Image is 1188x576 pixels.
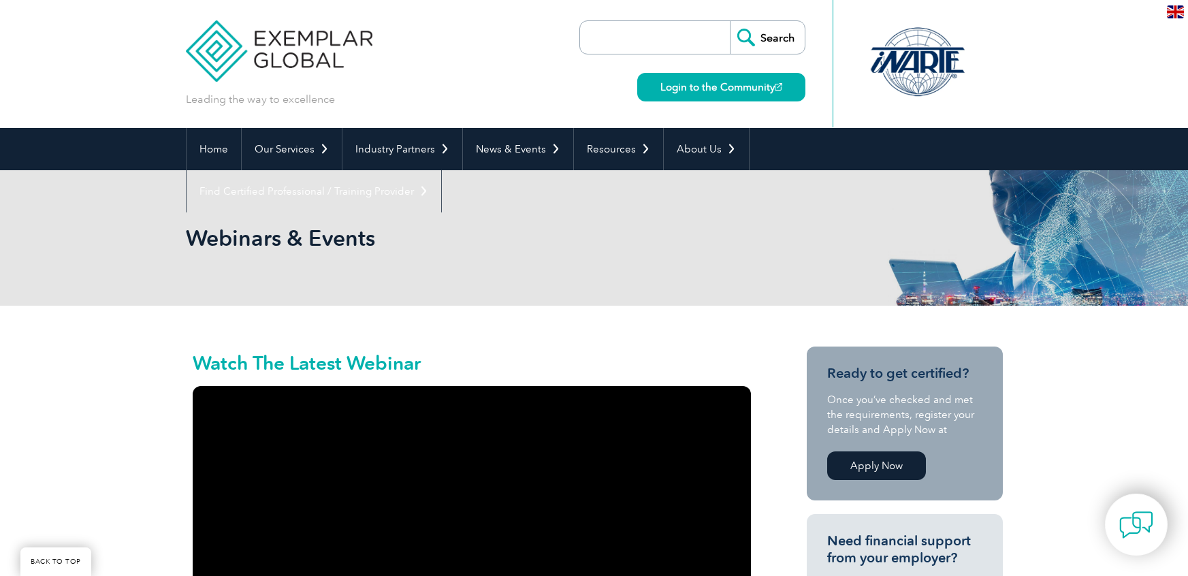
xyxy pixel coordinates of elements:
a: Home [187,128,241,170]
a: Our Services [242,128,342,170]
p: Once you’ve checked and met the requirements, register your details and Apply Now at [827,392,982,437]
a: Resources [574,128,663,170]
a: Login to the Community [637,73,805,101]
img: contact-chat.png [1119,508,1153,542]
h1: Webinars & Events [186,225,709,251]
img: open_square.png [775,83,782,91]
img: en [1167,5,1184,18]
h3: Need financial support from your employer? [827,532,982,566]
h2: Watch The Latest Webinar [193,353,751,372]
input: Search [730,21,805,54]
p: Leading the way to excellence [186,92,335,107]
a: BACK TO TOP [20,547,91,576]
a: About Us [664,128,749,170]
h3: Ready to get certified? [827,365,982,382]
a: Apply Now [827,451,926,480]
a: Industry Partners [342,128,462,170]
a: Find Certified Professional / Training Provider [187,170,441,212]
a: News & Events [463,128,573,170]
